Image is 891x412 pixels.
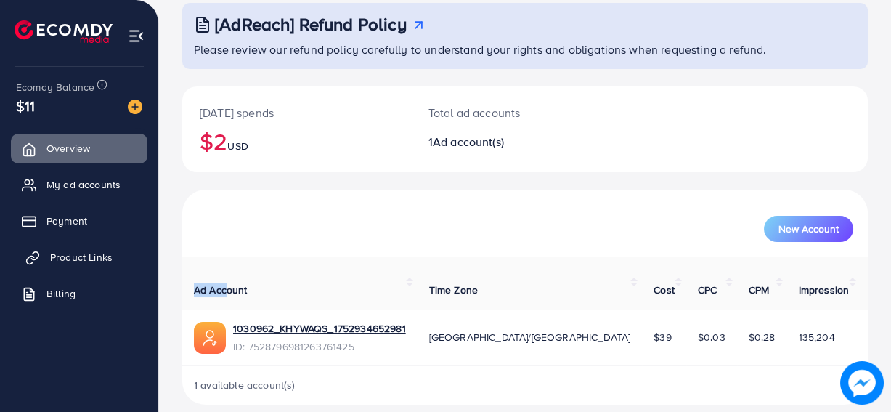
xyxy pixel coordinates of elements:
[428,135,565,149] h2: 1
[50,250,113,264] span: Product Links
[749,330,776,344] span: $0.28
[194,283,248,297] span: Ad Account
[429,330,631,344] span: [GEOGRAPHIC_DATA]/[GEOGRAPHIC_DATA]
[429,283,478,297] span: Time Zone
[46,141,90,155] span: Overview
[46,286,76,301] span: Billing
[11,206,147,235] a: Payment
[215,14,407,35] h3: [AdReach] Refund Policy
[433,134,504,150] span: Ad account(s)
[227,139,248,153] span: USD
[11,170,147,199] a: My ad accounts
[233,321,406,336] a: 1030962_KHYWAQS_1752934652981
[11,134,147,163] a: Overview
[698,283,717,297] span: CPC
[46,214,87,228] span: Payment
[654,330,671,344] span: $39
[764,216,853,242] button: New Account
[194,378,296,392] span: 1 available account(s)
[749,283,769,297] span: CPM
[799,283,850,297] span: Impression
[11,279,147,308] a: Billing
[799,330,835,344] span: 135,204
[200,104,394,121] p: [DATE] spends
[840,361,884,405] img: image
[15,20,113,43] img: logo
[16,95,35,116] span: $11
[194,322,226,354] img: ic-ads-acc.e4c84228.svg
[233,339,406,354] span: ID: 7528796981263761425
[698,330,725,344] span: $0.03
[16,80,94,94] span: Ecomdy Balance
[428,104,565,121] p: Total ad accounts
[194,41,859,58] p: Please review our refund policy carefully to understand your rights and obligations when requesti...
[11,243,147,272] a: Product Links
[778,224,839,234] span: New Account
[200,127,394,155] h2: $2
[128,100,142,114] img: image
[654,283,675,297] span: Cost
[128,28,145,44] img: menu
[46,177,121,192] span: My ad accounts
